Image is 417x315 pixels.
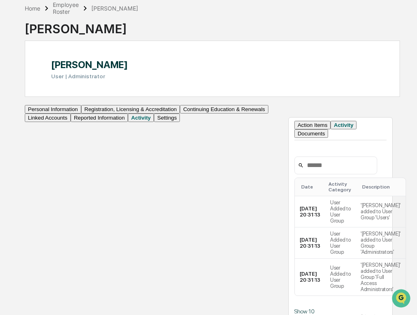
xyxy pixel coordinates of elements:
div: Toggle SortBy [301,184,322,190]
button: Reported Information [71,114,128,122]
td: '[PERSON_NAME]' added to User Group 'Full Access Administrators' [356,259,406,296]
div: Show 10 [294,308,326,315]
div: 🖐️ [8,103,15,109]
h1: [PERSON_NAME] [51,59,128,71]
div: 🗄️ [59,103,65,109]
button: Documents [294,129,328,138]
td: '[PERSON_NAME]' added to User Group 'Users' [356,196,406,227]
button: Personal Information [25,105,81,114]
div: 🔎 [8,118,15,125]
button: Settings [154,114,180,122]
td: [DATE] 20:31:13 [295,259,325,296]
iframe: Open customer support [391,288,413,310]
span: Preclearance [16,102,52,110]
button: Activity [128,114,154,122]
td: User Added to User Group [325,259,356,296]
button: Registration, Licensing & Accreditation [81,105,180,114]
div: secondary tabs example [25,105,271,122]
h3: User | Administrator [51,73,128,79]
div: Home [25,5,40,12]
a: 🔎Data Lookup [5,114,54,129]
div: [PERSON_NAME] [91,5,138,12]
div: Toggle SortBy [328,181,352,193]
a: 🖐️Preclearance [5,99,56,114]
button: Linked Accounts [25,114,71,122]
td: User Added to User Group [325,227,356,259]
td: [DATE] 20:31:13 [295,196,325,227]
a: Powered byPylon [57,137,98,144]
span: Pylon [81,137,98,144]
span: Attestations [67,102,101,110]
div: Start new chat [28,62,133,70]
a: 🗄️Attestations [56,99,104,114]
button: Activity [331,121,357,129]
div: secondary tabs example [294,121,387,138]
div: [PERSON_NAME] [25,15,138,36]
div: Toggle SortBy [362,184,402,190]
img: 1746055101610-c473b297-6a78-478c-a979-82029cc54cd1 [8,62,23,77]
td: '[PERSON_NAME]' added to User Group 'Administrators' [356,227,406,259]
div: We're available if you need us! [28,70,103,77]
button: Start new chat [138,64,148,74]
button: Action Items [294,121,331,129]
td: User Added to User Group [325,196,356,227]
span: Data Lookup [16,118,51,126]
p: How can we help? [8,17,148,30]
div: Employee Roster [53,1,79,15]
td: [DATE] 20:31:13 [295,227,325,259]
button: Continuing Education & Renewals [180,105,268,114]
